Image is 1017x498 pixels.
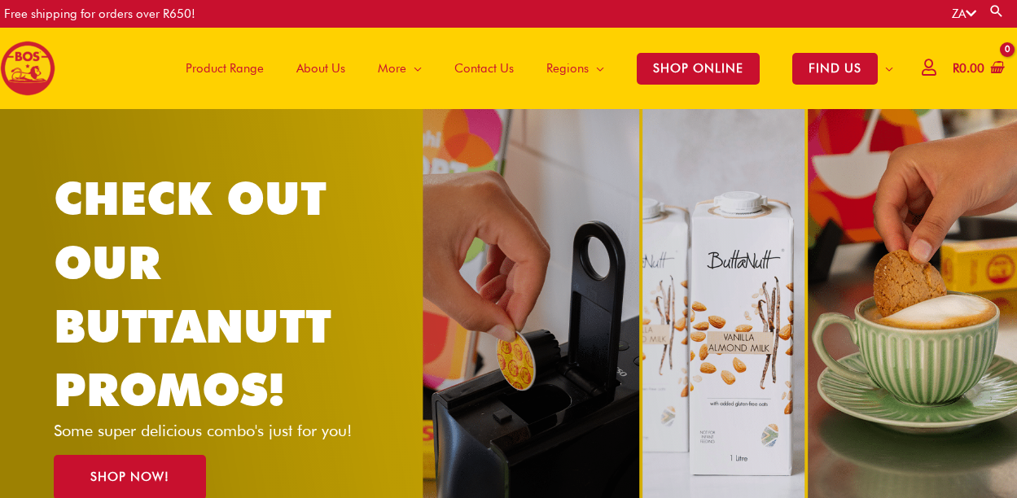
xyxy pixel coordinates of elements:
span: SHOP ONLINE [637,53,760,85]
span: FIND US [792,53,878,85]
a: About Us [280,28,362,109]
a: More [362,28,438,109]
a: CHECK OUT OUR BUTTANUTT PROMOS! [54,171,331,417]
span: About Us [296,44,345,93]
span: Regions [546,44,589,93]
nav: Site Navigation [157,28,910,109]
a: Regions [530,28,620,109]
span: Product Range [186,44,264,93]
a: Product Range [169,28,280,109]
span: R [953,61,959,76]
bdi: 0.00 [953,61,984,76]
span: More [378,44,406,93]
a: Search button [989,3,1005,19]
span: SHOP NOW! [90,471,169,483]
a: SHOP ONLINE [620,28,776,109]
a: View Shopping Cart, empty [949,50,1005,87]
a: ZA [952,7,976,21]
a: Contact Us [438,28,530,109]
span: Contact Us [454,44,514,93]
p: Some super delicious combo's just for you! [54,422,380,439]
